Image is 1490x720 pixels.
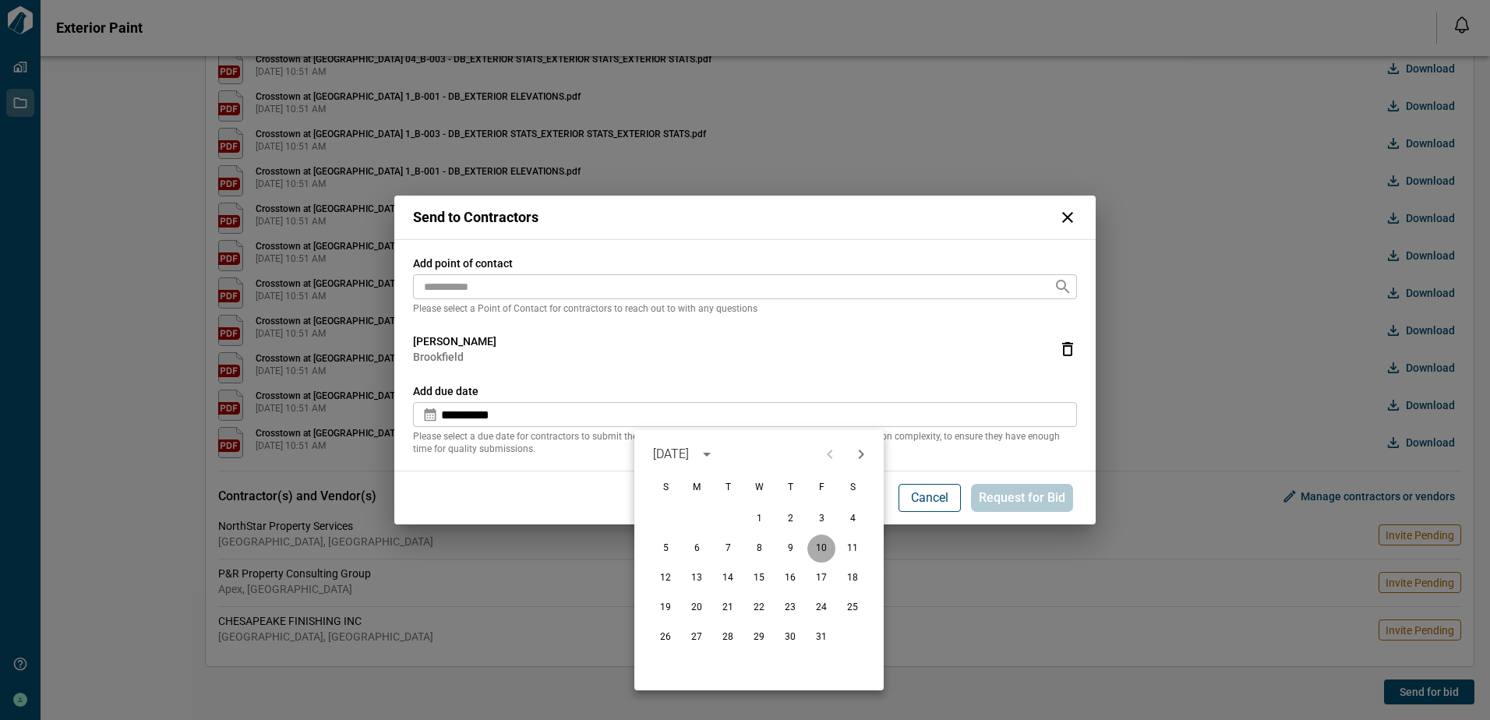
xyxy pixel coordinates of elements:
span: Wednesday [745,472,773,503]
span: Send to Contractors [413,210,1058,225]
div: [DATE] [653,445,689,464]
button: 21 [714,594,742,622]
span: Saturday [839,472,867,503]
button: 26 [651,623,680,651]
span: Request for Bid [979,490,1065,506]
button: 18 [839,564,867,592]
button: 12 [651,564,680,592]
span: Please select a due date for contractors to submit their work. We recommend 7 to 10 business days... [413,430,1077,455]
button: 28 [714,623,742,651]
span: Add due date [413,383,1077,399]
button: 31 [807,623,835,651]
span: Monday [683,472,711,503]
button: 22 [745,594,773,622]
p: Cancel [911,489,948,507]
button: 30 [776,623,804,651]
span: Please select a Point of Contact for contractors to reach out to with any questions [413,302,1077,315]
button: 25 [839,594,867,622]
button: 20 [683,594,711,622]
span: Friday [807,472,835,503]
button: 1 [745,505,773,533]
button: 14 [714,564,742,592]
span: Brookfield [413,349,1022,365]
button: 10 [807,535,835,563]
button: 11 [839,535,867,563]
button: 13 [683,564,711,592]
button: 17 [807,564,835,592]
button: 27 [683,623,711,651]
button: 6 [683,535,711,563]
span: Thursday [776,472,804,503]
button: 23 [776,594,804,622]
span: Sunday [651,472,680,503]
span: Tuesday [714,472,742,503]
button: 8 [745,535,773,563]
button: 29 [745,623,773,651]
button: 24 [807,594,835,622]
span: [PERSON_NAME] [413,334,1022,349]
button: 4 [839,505,867,533]
button: Request for Bid [971,484,1073,512]
span: Add point of contact [413,256,1077,271]
button: 7 [714,535,742,563]
button: calendar view is open, switch to year view [694,441,720,468]
button: 5 [651,535,680,563]
button: 2 [776,505,804,533]
button: Cancel [899,484,961,512]
button: 15 [745,564,773,592]
button: Next month [848,441,874,468]
button: 3 [807,505,835,533]
button: 9 [776,535,804,563]
button: 19 [651,594,680,622]
button: 16 [776,564,804,592]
